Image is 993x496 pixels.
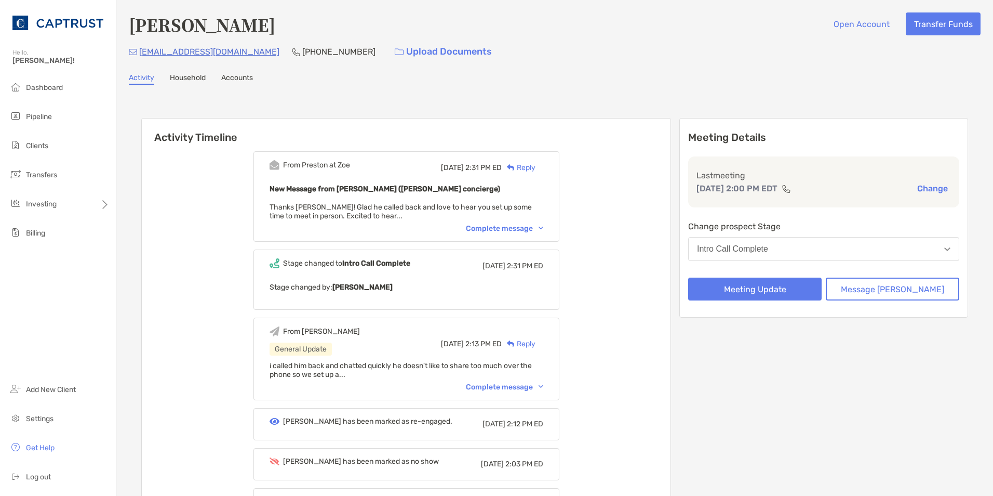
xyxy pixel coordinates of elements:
div: General Update [270,343,332,356]
span: Clients [26,141,48,150]
div: Intro Call Complete [697,244,768,254]
img: Reply icon [507,164,515,171]
span: Transfers [26,171,57,179]
button: Transfer Funds [906,12,981,35]
img: settings icon [9,412,22,424]
img: communication type [782,185,791,193]
span: Pipeline [26,112,52,121]
img: Reply icon [507,341,515,347]
img: Chevron icon [539,385,543,388]
span: 2:12 PM ED [507,420,543,428]
p: Meeting Details [688,131,959,144]
span: Billing [26,229,45,238]
img: Chevron icon [539,227,543,230]
span: [PERSON_NAME]! [12,56,110,65]
span: [DATE] [482,262,505,270]
b: New Message from [PERSON_NAME] ([PERSON_NAME] concierge) [270,185,500,193]
b: [PERSON_NAME] [332,283,393,292]
span: Log out [26,473,51,481]
img: Event icon [270,458,279,465]
div: Complete message [466,224,543,233]
b: Intro Call Complete [342,259,410,268]
img: pipeline icon [9,110,22,122]
span: Settings [26,414,53,423]
span: 2:31 PM ED [507,262,543,270]
span: i called him back and chatted quickly he doesn't like to share too much over the phone so we set ... [270,361,532,379]
div: Reply [502,162,535,173]
a: Accounts [221,73,253,85]
img: billing icon [9,226,22,239]
img: Event icon [270,327,279,336]
img: Open dropdown arrow [944,247,950,251]
p: [PHONE_NUMBER] [302,45,375,58]
img: get-help icon [9,441,22,453]
div: From [PERSON_NAME] [283,327,360,336]
button: Change [914,183,951,194]
img: Event icon [270,160,279,170]
img: Event icon [270,258,279,268]
img: Event icon [270,418,279,425]
span: Thanks [PERSON_NAME]! Glad he called back and love to hear you set up some time to meet in person... [270,203,532,220]
p: Change prospect Stage [688,220,959,233]
button: Message [PERSON_NAME] [826,278,959,301]
button: Intro Call Complete [688,237,959,261]
img: dashboard icon [9,81,22,93]
p: [DATE] 2:00 PM EDT [696,182,777,195]
h6: Activity Timeline [142,119,670,143]
div: [PERSON_NAME] has been marked as no show [283,457,439,466]
span: [DATE] [441,163,464,172]
button: Meeting Update [688,278,822,301]
span: Dashboard [26,83,63,92]
span: Investing [26,200,57,208]
a: Activity [129,73,154,85]
div: Stage changed to [283,259,410,268]
h4: [PERSON_NAME] [129,12,275,36]
p: [EMAIL_ADDRESS][DOMAIN_NAME] [139,45,279,58]
span: Add New Client [26,385,76,394]
div: Complete message [466,383,543,391]
div: Reply [502,338,535,349]
a: Upload Documents [388,41,499,63]
a: Household [170,73,206,85]
span: [DATE] [481,460,504,468]
img: transfers icon [9,168,22,180]
img: Email Icon [129,49,137,55]
img: Phone Icon [292,48,300,56]
p: Stage changed by: [270,281,543,294]
p: Last meeting [696,169,951,182]
div: From Preston at Zoe [283,161,350,169]
img: CAPTRUST Logo [12,4,103,42]
span: 2:31 PM ED [465,163,502,172]
span: 2:03 PM ED [505,460,543,468]
img: investing icon [9,197,22,210]
img: clients icon [9,139,22,151]
span: [DATE] [441,340,464,348]
div: [PERSON_NAME] has been marked as re-engaged. [283,417,452,426]
span: Get Help [26,443,55,452]
button: Open Account [825,12,897,35]
span: 2:13 PM ED [465,340,502,348]
span: [DATE] [482,420,505,428]
img: button icon [395,48,404,56]
img: logout icon [9,470,22,482]
img: add_new_client icon [9,383,22,395]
